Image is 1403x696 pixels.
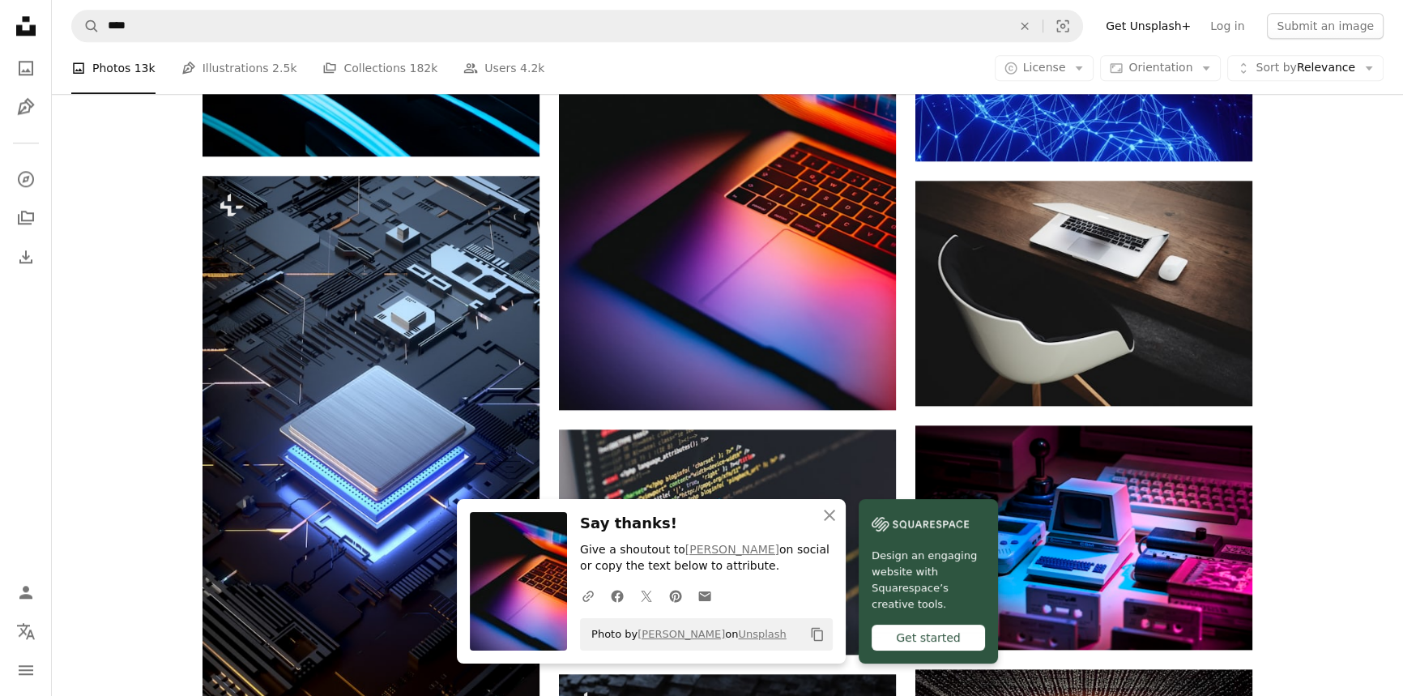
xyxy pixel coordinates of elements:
a: Users 4.2k [463,42,544,94]
button: Clear [1007,11,1043,41]
a: Design an engaging website with Squarespace’s creative tools.Get started [859,499,998,664]
button: Sort byRelevance [1227,55,1384,81]
a: Illustrations [10,91,42,123]
a: Explore [10,163,42,195]
span: Relevance [1256,60,1355,76]
button: Menu [10,654,42,686]
span: 4.2k [520,59,544,77]
a: Share over email [690,579,719,612]
button: License [995,55,1094,81]
a: Log in / Sign up [10,576,42,608]
h3: Say thanks! [580,512,833,536]
form: Find visuals sitewide [71,10,1083,42]
a: Share on Pinterest [661,579,690,612]
a: [PERSON_NAME] [685,543,779,556]
a: Download History [10,241,42,273]
span: Orientation [1128,61,1192,74]
button: Visual search [1043,11,1082,41]
a: Unsplash [738,628,786,640]
a: Collections 182k [322,42,437,94]
img: monitor showing Java programming [559,429,896,655]
a: [PERSON_NAME] [638,628,725,640]
button: Search Unsplash [72,11,100,41]
p: Give a shoutout to on social or copy the text below to attribute. [580,542,833,574]
a: Home — Unsplash [10,10,42,45]
a: Get Unsplash+ [1096,13,1200,39]
a: Photos [10,52,42,84]
span: Design an engaging website with Squarespace’s creative tools. [872,548,985,613]
a: Collections [10,202,42,234]
a: Apple MacBook beside computer mouse on table [915,285,1252,300]
button: Copy to clipboard [804,621,831,648]
div: Get started [872,625,985,651]
span: Sort by [1256,61,1296,74]
a: Illustrations 2.5k [181,42,297,94]
span: 182k [409,59,437,77]
img: vintage gray game console and joystick [915,425,1252,650]
span: License [1023,61,1066,74]
img: Apple MacBook beside computer mouse on table [915,181,1252,405]
a: Log in [1200,13,1254,39]
a: Central Computer Processors CPU concept. 3d rendering,conceptual image. [203,438,539,452]
a: MacBook Pro turned on [559,192,896,207]
img: file-1606177908946-d1eed1cbe4f5image [872,512,969,536]
span: 2.5k [272,59,296,77]
a: vintage gray game console and joystick [915,530,1252,544]
button: Orientation [1100,55,1221,81]
a: Share on Twitter [632,579,661,612]
span: Photo by on [583,621,787,647]
button: Language [10,615,42,647]
button: Submit an image [1267,13,1384,39]
a: Share on Facebook [603,579,632,612]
